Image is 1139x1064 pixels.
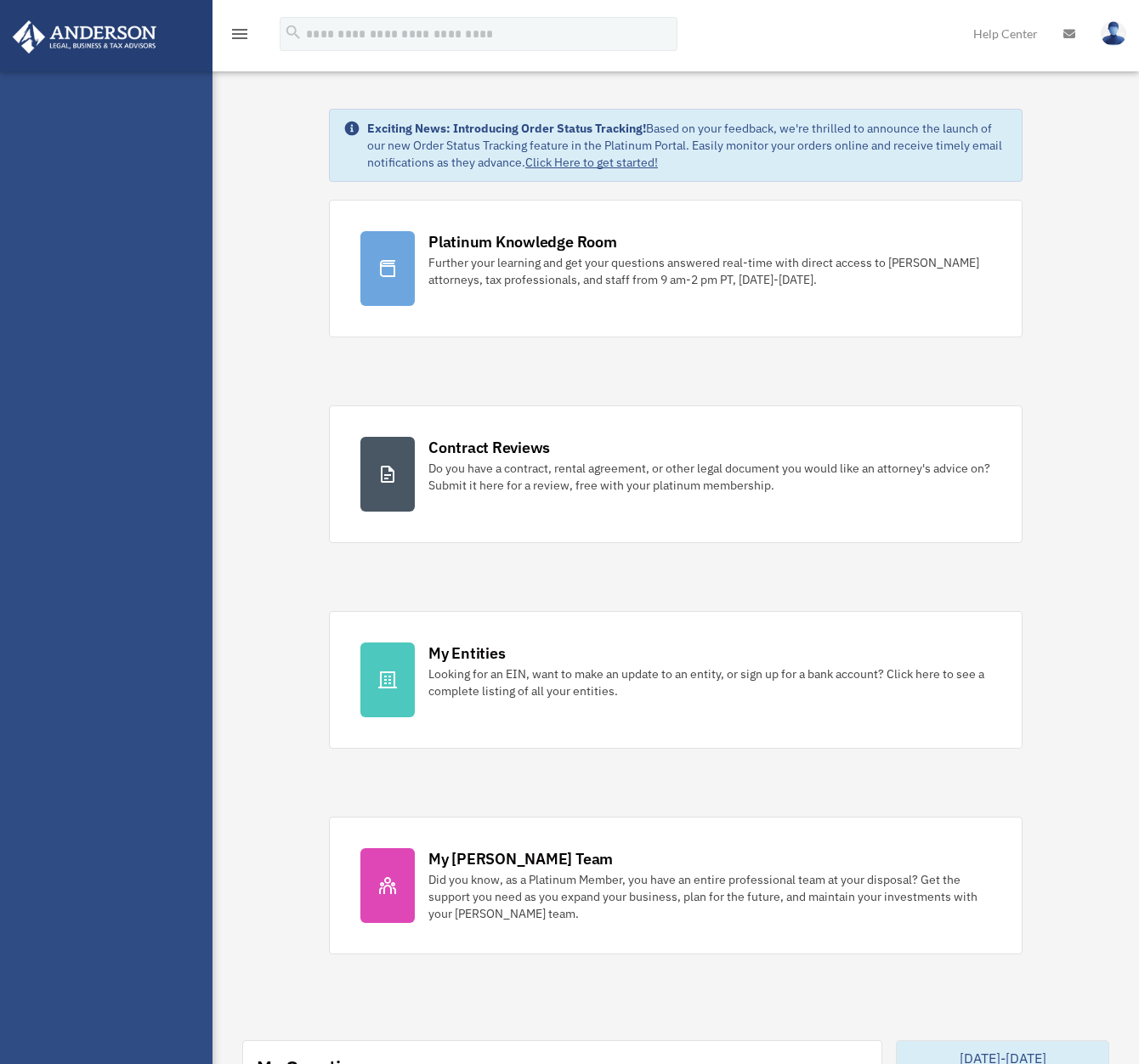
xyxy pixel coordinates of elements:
[329,405,1023,543] a: Contract Reviews Do you have a contract, rental agreement, or other legal document you would like...
[428,437,550,458] div: Contract Reviews
[284,23,303,42] i: search
[428,460,991,494] div: Do you have a contract, rental agreement, or other legal document you would like an attorney's ad...
[229,24,250,44] i: menu
[525,155,658,170] a: Click Here to get started!
[428,848,613,869] div: My [PERSON_NAME] Team
[428,665,991,699] div: Looking for an EIN, want to make an update to an entity, or sign up for a bank account? Click her...
[329,817,1023,954] a: My [PERSON_NAME] Team Did you know, as a Platinum Member, you have an entire professional team at...
[428,254,991,288] div: Further your learning and get your questions answered real-time with direct access to [PERSON_NAM...
[428,871,991,922] div: Did you know, as a Platinum Member, you have an entire professional team at your disposal? Get th...
[428,231,617,252] div: Platinum Knowledge Room
[329,611,1023,749] a: My Entities Looking for an EIN, want to make an update to an entity, or sign up for a bank accoun...
[329,200,1023,337] a: Platinum Knowledge Room Further your learning and get your questions answered real-time with dire...
[229,30,250,44] a: menu
[8,20,161,54] img: Anderson Advisors Platinum Portal
[1101,21,1126,46] img: User Pic
[428,642,505,664] div: My Entities
[367,120,1008,171] div: Based on your feedback, we're thrilled to announce the launch of our new Order Status Tracking fe...
[367,121,646,136] strong: Exciting News: Introducing Order Status Tracking!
